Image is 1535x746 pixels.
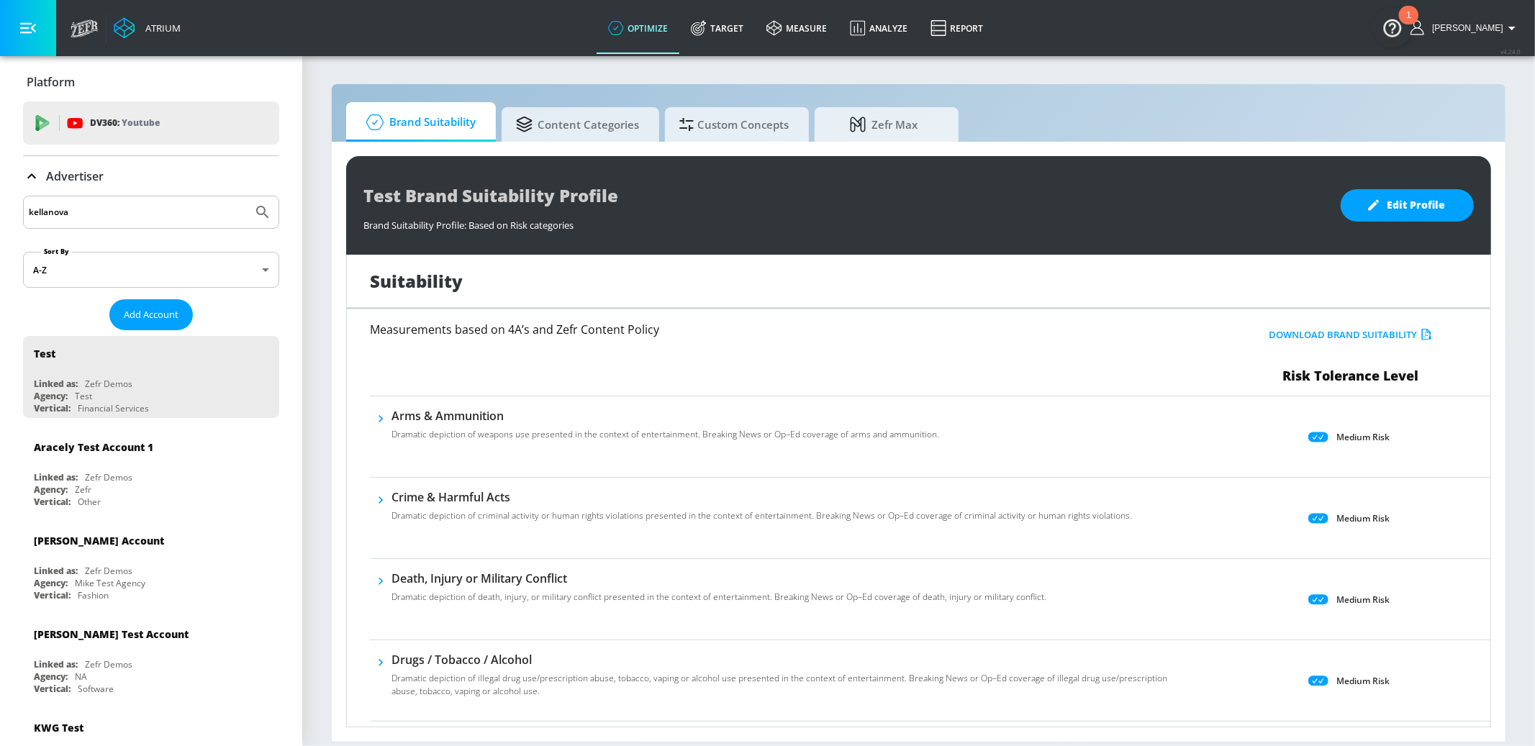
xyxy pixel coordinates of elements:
[1369,196,1445,214] span: Edit Profile
[85,471,132,483] div: Zefr Demos
[124,306,178,323] span: Add Account
[391,489,1132,531] div: Crime & Harmful ActsDramatic depiction of criminal activity or human rights violations presented ...
[363,211,1326,232] div: Brand Suitability Profile: Based on Risk categories
[34,483,68,496] div: Agency:
[370,324,1117,335] h6: Measurements based on 4A’s and Zefr Content Policy
[391,652,1189,706] div: Drugs / Tobacco / AlcoholDramatic depiction of illegal drug use/prescription abuse, tobacco, vapi...
[34,440,153,454] div: Aracely Test Account 1
[41,247,72,256] label: Sort By
[34,589,71,601] div: Vertical:
[34,683,71,695] div: Vertical:
[78,402,149,414] div: Financial Services
[34,402,71,414] div: Vertical:
[361,105,476,140] span: Brand Suitability
[85,378,132,390] div: Zefr Demos
[1341,189,1474,222] button: Edit Profile
[85,658,132,670] div: Zefr Demos
[75,670,87,683] div: NA
[23,617,279,699] div: [PERSON_NAME] Test AccountLinked as:Zefr DemosAgency:NAVertical:Software
[755,2,838,54] a: measure
[1282,367,1418,384] span: Risk Tolerance Level
[1411,19,1521,37] button: [PERSON_NAME]
[23,336,279,418] div: TestLinked as:Zefr DemosAgency:TestVertical:Financial Services
[23,429,279,511] div: Aracely Test Account 1Linked as:Zefr DemosAgency:ZefrVertical:Other
[391,509,1132,522] p: Dramatic depiction of criminal activity or human rights violations presented in the context of en...
[23,523,279,605] div: [PERSON_NAME] AccountLinked as:Zefr DemosAgency:Mike Test AgencyVertical:Fashion
[34,658,78,670] div: Linked as:
[1406,15,1411,34] div: 1
[23,101,279,145] div: DV360: Youtube
[78,496,101,508] div: Other
[1336,673,1390,688] p: Medium Risk
[23,252,279,288] div: A-Z
[391,428,939,441] p: Dramatic depiction of weapons use presented in the context of entertainment. Breaking News or Op–...
[34,390,68,402] div: Agency:
[90,115,160,131] p: DV360:
[391,570,1046,586] h6: Death, Injury or Military Conflict
[1336,511,1390,526] p: Medium Risk
[75,577,145,589] div: Mike Test Agency
[85,565,132,577] div: Zefr Demos
[1500,47,1521,55] span: v 4.24.0
[75,483,91,496] div: Zefr
[1426,23,1503,33] span: login as: casey.cohen@zefr.com
[34,534,164,547] div: [PERSON_NAME] Account
[34,347,55,360] div: Test
[114,17,181,39] a: Atrium
[75,390,92,402] div: Test
[27,74,75,90] p: Platform
[34,670,68,683] div: Agency:
[391,652,1189,668] h6: Drugs / Tobacco / Alcohol
[34,496,71,508] div: Vertical:
[247,196,279,228] button: Submit Search
[391,408,939,424] h6: Arms & Ammunition
[829,107,938,142] span: Zefr Max
[1336,429,1390,445] p: Medium Risk
[34,471,78,483] div: Linked as:
[46,168,104,184] p: Advertiser
[29,203,247,222] input: Search by name
[597,2,679,54] a: optimize
[1372,7,1413,47] button: Open Resource Center, 1 new notification
[679,2,755,54] a: Target
[23,62,279,102] div: Platform
[838,2,919,54] a: Analyze
[1336,592,1390,607] p: Medium Risk
[34,627,189,641] div: [PERSON_NAME] Test Account
[140,22,181,35] div: Atrium
[34,721,83,734] div: KWG Test
[34,577,68,589] div: Agency:
[919,2,995,54] a: Report
[370,269,463,293] h1: Suitability
[122,115,160,130] p: Youtube
[391,408,939,450] div: Arms & AmmunitionDramatic depiction of weapons use presented in the context of entertainment. Bre...
[109,299,193,330] button: Add Account
[78,589,109,601] div: Fashion
[34,378,78,390] div: Linked as:
[391,672,1189,698] p: Dramatic depiction of illegal drug use/prescription abuse, tobacco, vaping or alcohol use present...
[1265,324,1436,346] button: Download Brand Suitability
[679,107,789,142] span: Custom Concepts
[516,107,639,142] span: Content Categories
[391,570,1046,612] div: Death, Injury or Military ConflictDramatic depiction of death, injury, or military conflict prese...
[391,591,1046,604] p: Dramatic depiction of death, injury, or military conflict presented in the context of entertainme...
[78,683,114,695] div: Software
[23,156,279,196] div: Advertiser
[391,489,1132,505] h6: Crime & Harmful Acts
[34,565,78,577] div: Linked as:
